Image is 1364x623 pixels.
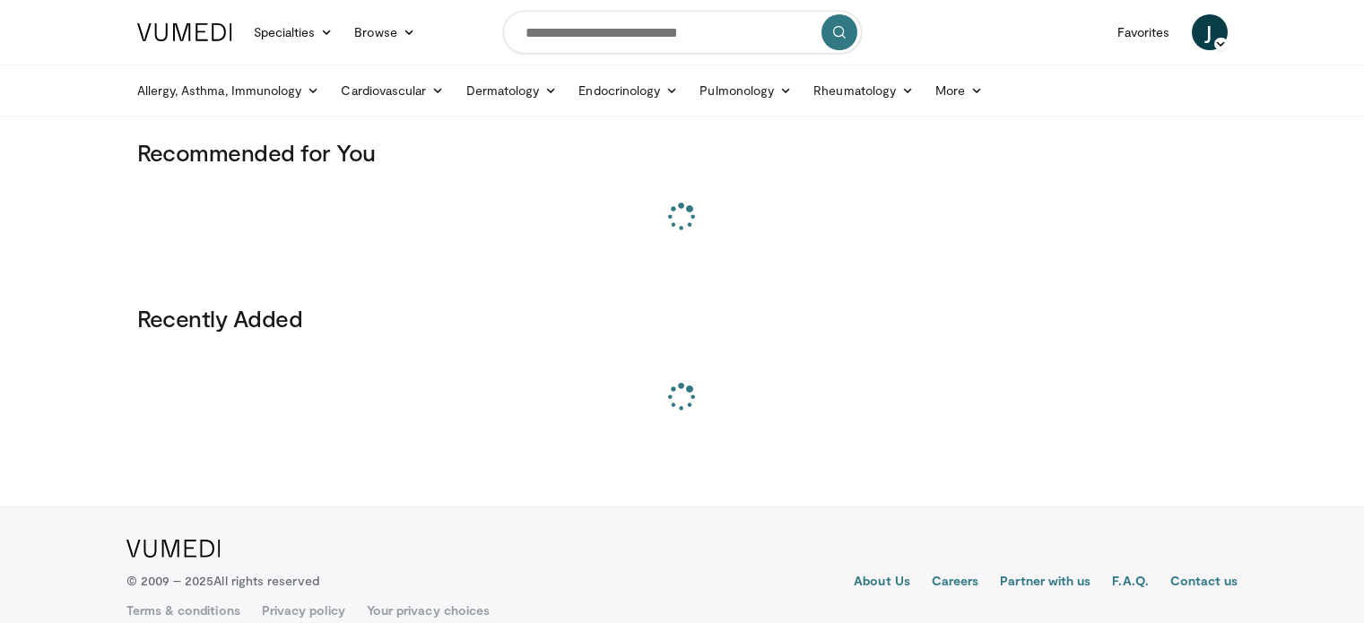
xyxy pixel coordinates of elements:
[1107,14,1181,50] a: Favorites
[137,304,1228,333] h3: Recently Added
[343,14,426,50] a: Browse
[854,572,910,593] a: About Us
[803,73,925,108] a: Rheumatology
[126,572,319,590] p: © 2009 – 2025
[1170,572,1238,593] a: Contact us
[456,73,569,108] a: Dermatology
[137,138,1228,167] h3: Recommended for You
[1000,572,1090,593] a: Partner with us
[213,573,318,588] span: All rights reserved
[932,572,979,593] a: Careers
[137,23,232,41] img: VuMedi Logo
[126,73,331,108] a: Allergy, Asthma, Immunology
[503,11,862,54] input: Search topics, interventions
[126,601,240,619] a: Terms & conditions
[1192,14,1228,50] a: J
[568,73,689,108] a: Endocrinology
[689,73,803,108] a: Pulmonology
[262,601,345,619] a: Privacy policy
[126,540,221,558] img: VuMedi Logo
[1112,572,1148,593] a: F.A.Q.
[367,601,490,619] a: Your privacy choices
[330,73,455,108] a: Cardiovascular
[243,14,344,50] a: Specialties
[925,73,994,108] a: More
